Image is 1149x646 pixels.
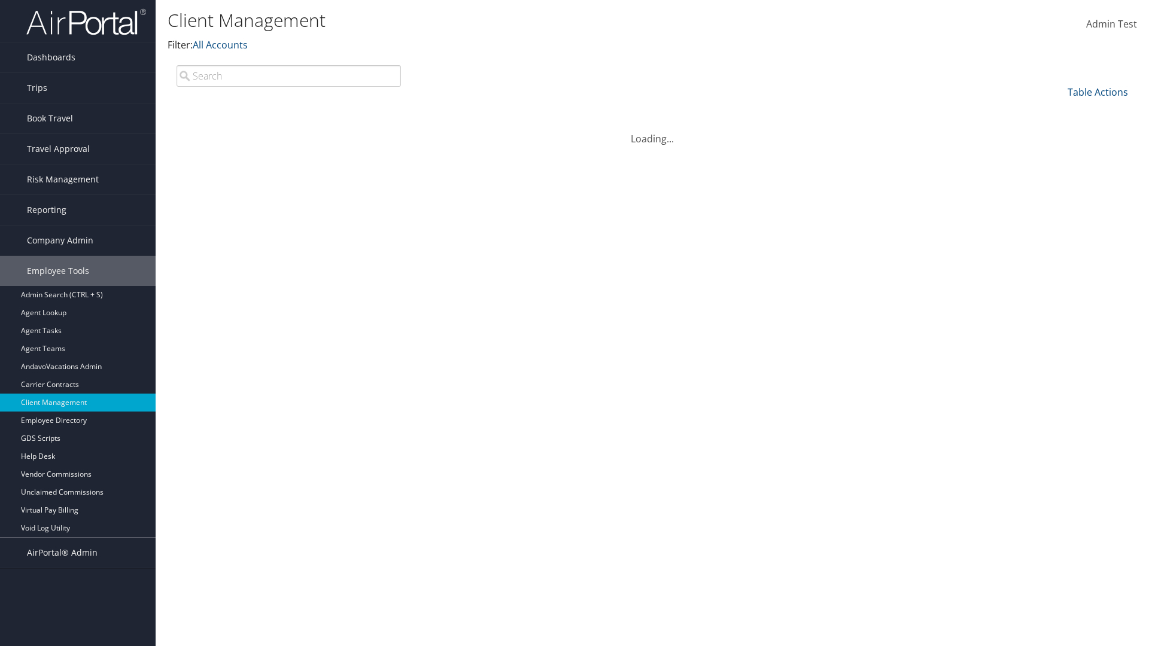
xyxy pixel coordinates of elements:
a: Admin Test [1086,6,1137,43]
input: Search [177,65,401,87]
span: Company Admin [27,226,93,255]
div: Loading... [168,117,1137,146]
a: Table Actions [1068,86,1128,99]
span: Employee Tools [27,256,89,286]
h1: Client Management [168,8,814,33]
span: Travel Approval [27,134,90,164]
span: Admin Test [1086,17,1137,31]
a: All Accounts [193,38,248,51]
img: airportal-logo.png [26,8,146,36]
span: Risk Management [27,164,99,194]
p: Filter: [168,38,814,53]
span: Trips [27,73,47,103]
span: Dashboards [27,42,75,72]
span: AirPortal® Admin [27,538,98,568]
span: Book Travel [27,103,73,133]
span: Reporting [27,195,66,225]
